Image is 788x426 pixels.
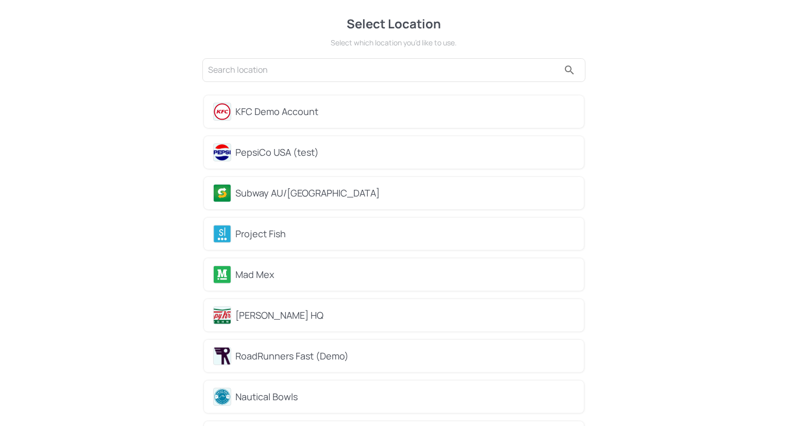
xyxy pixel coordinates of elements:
[235,227,575,241] div: Project Fish
[214,388,231,405] img: avatar
[235,308,575,322] div: [PERSON_NAME] HQ
[214,185,231,202] img: avatar
[235,145,575,159] div: PepsiCo USA (test)
[214,103,231,120] img: avatar
[235,105,575,119] div: KFC Demo Account
[201,37,587,48] div: Select which location you’d like to use.
[235,268,575,282] div: Mad Mex
[201,14,587,33] div: Select Location
[559,60,580,80] button: search
[214,144,231,161] img: avatar
[214,266,231,283] img: avatar
[208,62,559,78] input: Search location
[235,390,575,404] div: Nautical Bowls
[214,348,231,365] img: avatar
[214,307,231,324] img: avatar
[214,225,231,242] img: avatar
[235,349,575,363] div: RoadRunners Fast (Demo)
[235,186,575,200] div: Subway AU/[GEOGRAPHIC_DATA]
